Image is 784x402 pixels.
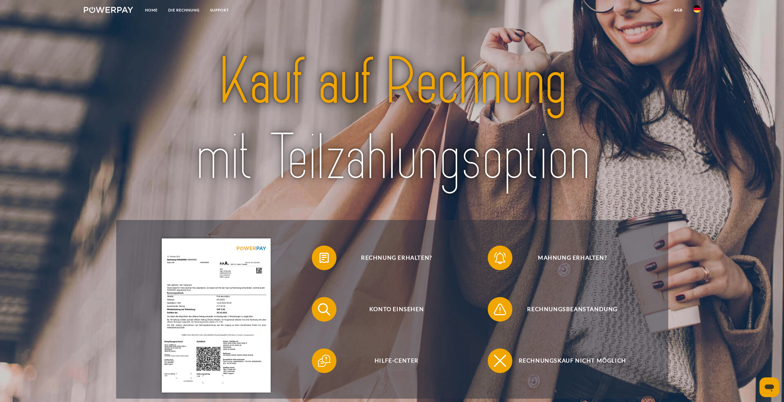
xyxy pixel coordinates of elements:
[488,348,648,373] button: Rechnungskauf nicht möglich
[497,297,648,322] span: Rechnungsbeanstandung
[316,250,332,266] img: qb_bill.svg
[148,40,636,199] img: title-powerpay_de.svg
[492,250,508,266] img: qb_bell.svg
[497,246,648,270] span: Mahnung erhalten?
[488,246,648,270] button: Mahnung erhalten?
[312,297,472,322] button: Konto einsehen
[321,297,472,322] span: Konto einsehen
[140,5,163,16] a: Home
[312,246,472,270] button: Rechnung erhalten?
[205,5,234,16] a: SUPPORT
[669,5,688,16] a: agb
[84,7,133,13] img: logo-powerpay-white.svg
[492,353,508,368] img: qb_close.svg
[497,348,648,373] span: Rechnungskauf nicht möglich
[162,238,270,392] img: single_invoice_powerpay_de.jpg
[759,377,779,397] iframe: Schaltfläche zum Öffnen des Messaging-Fensters
[321,246,472,270] span: Rechnung erhalten?
[316,353,332,368] img: qb_help.svg
[693,5,701,13] img: de
[488,297,648,322] button: Rechnungsbeanstandung
[316,302,332,317] img: qb_search.svg
[312,348,472,373] button: Hilfe-Center
[321,348,472,373] span: Hilfe-Center
[492,302,508,317] img: qb_warning.svg
[163,5,205,16] a: DIE RECHNUNG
